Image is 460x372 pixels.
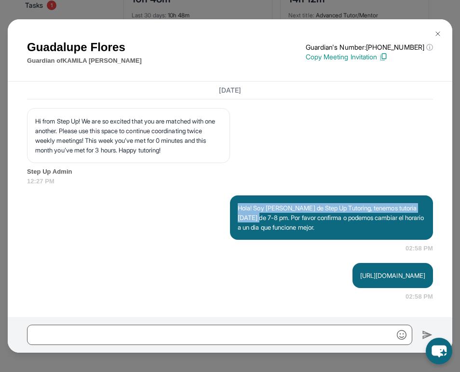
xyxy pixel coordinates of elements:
[434,30,442,38] img: Close Icon
[27,167,433,177] span: Step Up Admin
[406,244,433,253] span: 02:58 PM
[27,85,433,95] h3: [DATE]
[35,116,222,155] p: Hi from Step Up! We are so excited that you are matched with one another. Please use this space t...
[360,271,425,280] p: [URL][DOMAIN_NAME]
[27,56,142,66] p: Guardian of KAMILA [PERSON_NAME]
[27,177,433,186] span: 12:27 PM
[306,42,433,52] p: Guardian's Number: [PHONE_NUMBER]
[406,292,433,302] span: 02:58 PM
[422,329,433,341] img: Send icon
[426,338,452,364] button: chat-button
[397,330,406,340] img: Emoji
[426,42,433,52] span: ⓘ
[379,53,388,61] img: Copy Icon
[238,203,425,232] p: Hola! Soy [PERSON_NAME] de Step Up Tutoring, tenemos tutoria [DATE] de 7-8 pm. Por favor confirma...
[27,39,142,56] h1: Guadalupe Flores
[306,52,433,62] p: Copy Meeting Invitation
